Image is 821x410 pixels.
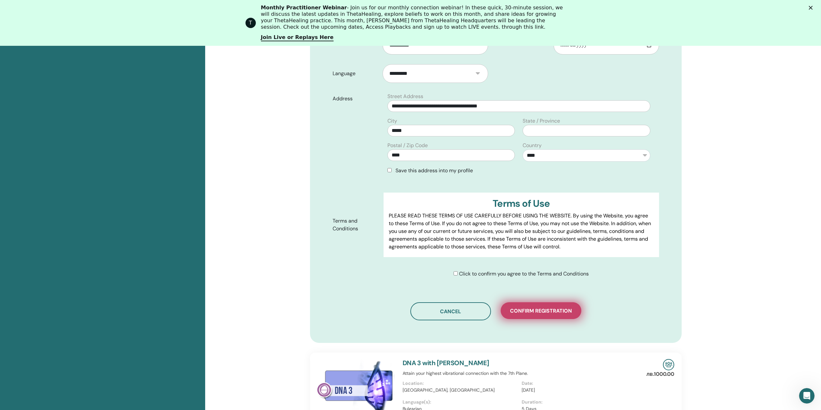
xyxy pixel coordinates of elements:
[403,370,641,377] p: Attain your highest vibrational connection with the 7th Plane.
[328,93,384,105] label: Address
[387,93,423,100] label: Street Address
[459,270,589,277] span: Click to confirm you agree to the Terms and Conditions
[328,215,384,235] label: Terms and Conditions
[403,387,518,394] p: [GEOGRAPHIC_DATA], [GEOGRAPHIC_DATA]
[403,399,518,405] p: Language(s):
[328,67,383,80] label: Language
[387,142,428,149] label: Postal / Zip Code
[245,18,256,28] div: Profile image for ThetaHealing
[261,34,334,41] a: Join Live or Replays Here
[523,117,560,125] label: State / Province
[440,308,461,315] span: Cancel
[809,6,815,10] div: Close
[387,117,397,125] label: City
[522,399,637,405] p: Duration:
[510,307,572,314] span: Confirm registration
[522,387,637,394] p: [DATE]
[501,302,581,319] button: Confirm registration
[799,388,815,404] iframe: Intercom live chat
[389,212,654,251] p: PLEASE READ THESE TERMS OF USE CAREFULLY BEFORE USING THE WEBSITE. By using the Website, you agre...
[663,359,674,370] img: In-Person Seminar
[410,302,491,320] button: Cancel
[522,380,637,387] p: Date:
[403,380,518,387] p: Location:
[389,198,654,209] h3: Terms of Use
[395,167,473,174] span: Save this address into my profile
[389,256,654,349] p: Lor IpsumDolorsi.ame Cons adipisci elits do eiusm tem incid, utl etdol, magnaali eni adminimve qu...
[646,370,674,378] p: лв.1000.00
[403,359,489,367] a: DNA 3 with [PERSON_NAME]
[523,142,542,149] label: Country
[261,5,347,11] b: Monthly Practitioner Webinar
[261,5,566,30] div: - Join us for our monthly connection webinar! In these quick, 30-minute session, we will discuss ...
